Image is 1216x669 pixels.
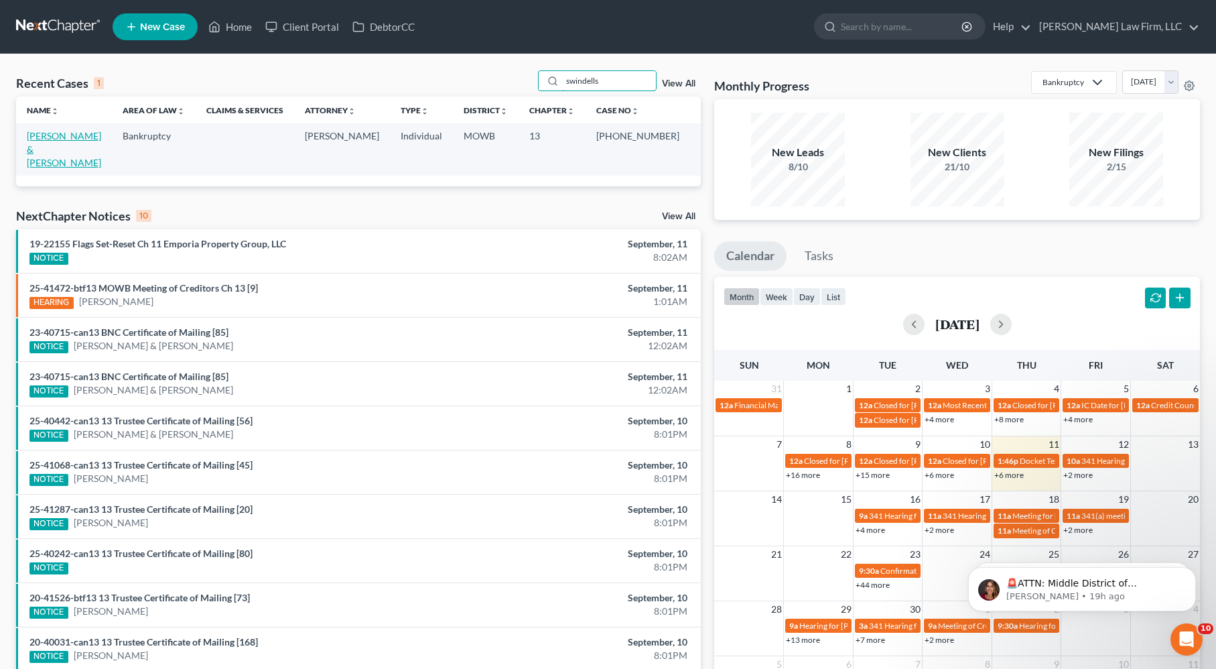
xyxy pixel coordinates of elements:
span: 12 [1117,436,1130,452]
div: 2/15 [1069,160,1163,174]
span: 3a [859,621,868,631]
a: Area of Lawunfold_more [123,105,185,115]
span: 19 [1117,491,1130,507]
a: [PERSON_NAME] [74,472,148,485]
i: unfold_more [421,107,429,115]
span: 12a [1136,400,1150,410]
a: [PERSON_NAME] [79,295,153,308]
div: 8:01PM [477,560,687,574]
td: [PERSON_NAME] [294,123,390,175]
span: 11a [1067,511,1080,521]
a: [PERSON_NAME] & [PERSON_NAME] [74,428,233,441]
span: Meeting of Creditors for [PERSON_NAME] [938,621,1087,631]
span: IC Date for [PERSON_NAME] [1081,400,1184,410]
span: Closed for [PERSON_NAME] & [PERSON_NAME] [874,456,1045,466]
th: Claims & Services [196,97,294,123]
span: 9a [789,621,798,631]
span: 9a [859,511,868,521]
span: 20 [1187,491,1200,507]
a: Typeunfold_more [401,105,429,115]
div: 12:02AM [477,339,687,353]
div: September, 10 [477,591,687,605]
h3: Monthly Progress [714,78,809,94]
span: Wed [946,359,968,371]
a: Chapterunfold_more [529,105,575,115]
span: 15 [839,491,853,507]
iframe: Intercom notifications message [948,539,1216,633]
div: September, 11 [477,370,687,383]
span: 12a [928,456,941,466]
span: 2 [914,381,922,397]
a: +8 more [994,414,1024,424]
span: 341 Hearing for [PERSON_NAME] [943,511,1063,521]
span: Mon [807,359,830,371]
span: 11a [928,511,941,521]
td: MOWB [453,123,519,175]
span: 22 [839,546,853,562]
a: +2 more [925,635,954,645]
span: Closed for [PERSON_NAME] [804,456,904,466]
div: September, 11 [477,237,687,251]
div: NOTICE [29,474,68,486]
span: 12a [720,400,733,410]
span: 23 [908,546,922,562]
div: NOTICE [29,385,68,398]
i: unfold_more [567,107,575,115]
button: week [760,288,793,306]
button: month [724,288,760,306]
span: 17 [978,491,992,507]
a: [PERSON_NAME] Law Firm, LLC [1032,15,1199,39]
div: New Filings [1069,145,1163,160]
td: 13 [519,123,586,175]
span: 11 [1047,436,1061,452]
span: Thu [1017,359,1036,371]
span: Closed for [PERSON_NAME] [1012,400,1113,410]
span: 31 [770,381,783,397]
span: 4 [1053,381,1061,397]
div: 8:01PM [477,649,687,662]
span: 1:46p [998,456,1018,466]
a: +13 more [786,635,820,645]
span: Closed for [PERSON_NAME] [874,400,974,410]
span: 10 [978,436,992,452]
div: 8:01PM [477,516,687,530]
span: 13 [1187,436,1200,452]
span: 12a [859,456,872,466]
i: unfold_more [631,107,639,115]
span: Tue [879,359,896,371]
button: day [793,288,821,306]
a: 20-41526-btf13 13 Trustee Certificate of Mailing [73] [29,592,250,603]
a: [PERSON_NAME] & [PERSON_NAME] [74,383,233,397]
input: Search by name... [562,71,656,90]
span: Financial Management for [PERSON_NAME] [734,400,890,410]
div: HEARING [29,297,74,309]
div: September, 10 [477,414,687,428]
span: 9:30a [859,566,879,576]
div: 12:02AM [477,383,687,397]
span: 12a [928,400,941,410]
span: 6 [1192,381,1200,397]
span: 29 [839,601,853,617]
a: [PERSON_NAME] [74,649,148,662]
span: 11a [998,511,1011,521]
div: NOTICE [29,651,68,663]
span: 341(a) meeting for [PERSON_NAME] [1081,511,1211,521]
div: 8/10 [751,160,845,174]
a: 23-40715-can13 BNC Certificate of Mailing [85] [29,326,228,338]
a: 25-40442-can13 13 Trustee Certificate of Mailing [56] [29,415,253,426]
div: 8:01PM [477,428,687,441]
span: Fri [1089,359,1103,371]
a: +2 more [1063,525,1093,535]
div: 1:01AM [477,295,687,308]
div: New Leads [751,145,845,160]
span: Closed for [PERSON_NAME][GEOGRAPHIC_DATA] [874,415,1055,425]
a: Home [202,15,259,39]
span: 12a [1067,400,1080,410]
div: 8:01PM [477,605,687,618]
span: 341 Hearing for [PERSON_NAME] [869,511,989,521]
a: +15 more [856,470,890,480]
div: Recent Cases [16,75,104,91]
span: Most Recent Plan Confirmation for [PERSON_NAME] [943,400,1129,410]
a: [PERSON_NAME] & [PERSON_NAME] [74,339,233,353]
